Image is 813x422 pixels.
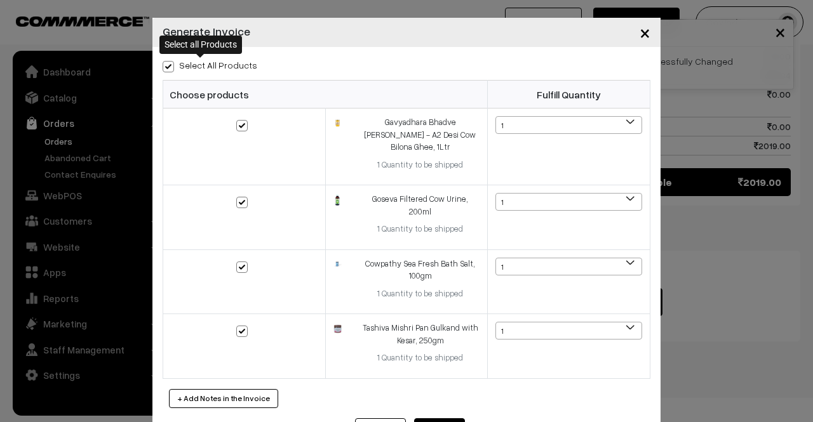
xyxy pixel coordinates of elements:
span: 1 [496,322,642,340]
div: 1 Quantity to be shipped [361,159,480,171]
span: 1 [496,258,642,276]
span: 1 [495,116,642,134]
div: Goseva Filtered Cow Urine, 200ml [361,193,480,218]
span: 1 [495,322,642,340]
span: 1 [496,194,642,211]
div: 1 Quantity to be shipped [361,352,480,364]
label: Select All Products [163,58,257,72]
img: 541703239866-cowpathy-himalayan-bath-salt.jpg [333,261,342,267]
th: Fulfill Quantity [488,81,650,109]
h4: Generate Invoice [163,23,250,40]
div: Gavyadhara Bhadve [PERSON_NAME] - A2 Desi Cow Bilona Ghee, 1Ltr [361,116,480,154]
span: × [640,20,650,44]
div: 1 Quantity to be shipped [361,223,480,235]
span: 1 [495,258,642,275]
span: 1 [495,193,642,211]
button: Close [629,13,661,52]
img: 17194902268590Threaded-Mishri-Pan-Gulkand.jpg [333,324,342,334]
img: 1811703239906-goseva-filtered-cow-urine-200ml.png [333,194,342,206]
div: Cowpathy Sea Fresh Bath Salt, 100gm [361,258,480,282]
span: 1 [496,117,642,135]
button: + Add Notes in the Invoice [169,389,278,408]
th: Choose products [163,81,488,109]
img: 17248384569046Gavyadhara-Bilona-Cow-Ghee-1-ltr.png [333,119,342,127]
div: Select all Products [159,36,242,54]
div: Tashiva Mishri Pan Gulkand with Kesar, 250gm [361,322,480,346]
div: 1 Quantity to be shipped [361,287,480,300]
